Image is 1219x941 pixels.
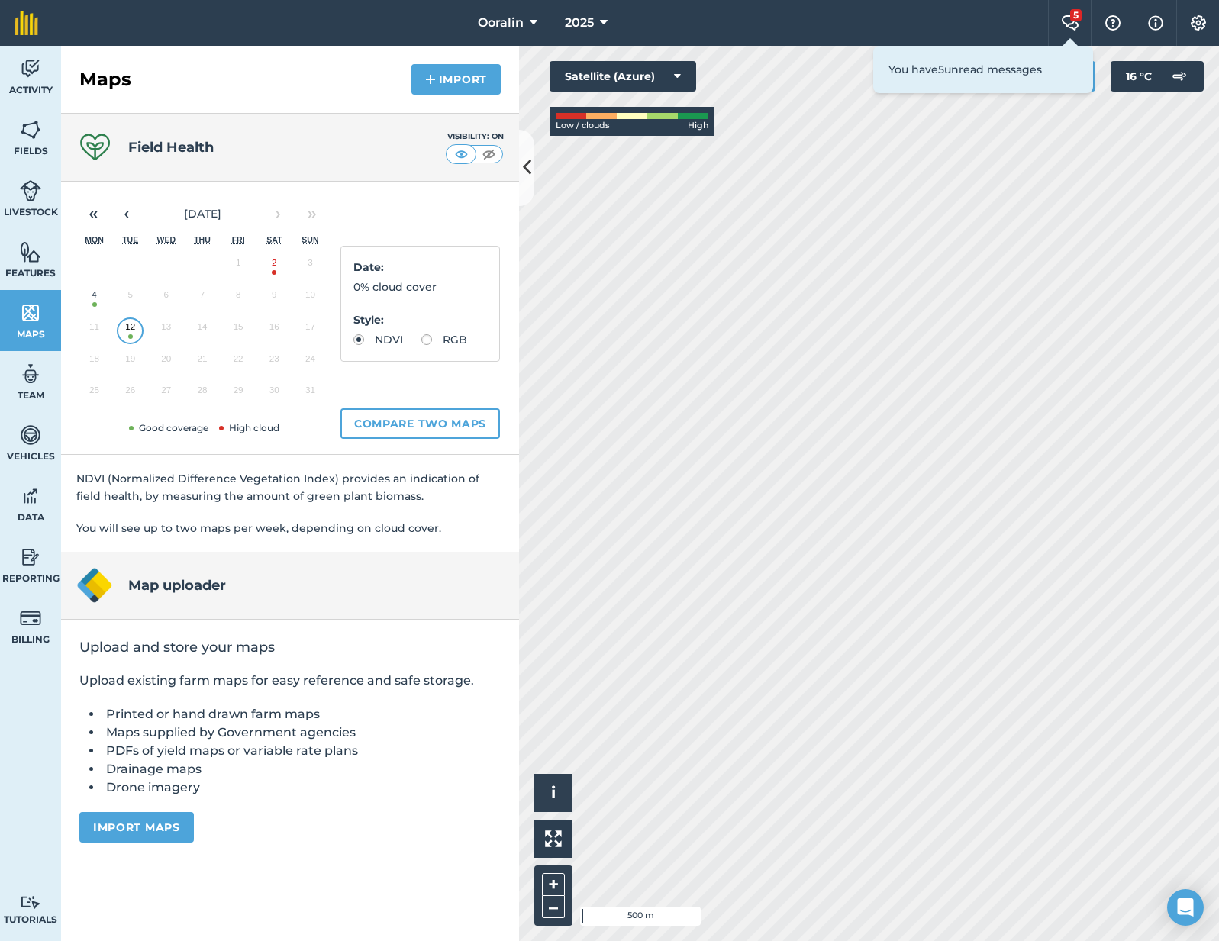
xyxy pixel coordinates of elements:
img: svg+xml;base64,PD94bWwgdmVyc2lvbj0iMS4wIiBlbmNvZGluZz0idXRmLTgiPz4KPCEtLSBHZW5lcmF0b3I6IEFkb2JlIE... [20,179,41,202]
button: 12 August 2025 [112,314,148,346]
img: svg+xml;base64,PHN2ZyB4bWxucz0iaHR0cDovL3d3dy53My5vcmcvMjAwMC9zdmciIHdpZHRoPSIxNCIgaGVpZ2h0PSIyNC... [425,70,436,89]
img: Two speech bubbles overlapping with the left bubble in the forefront [1061,15,1079,31]
button: 28 August 2025 [184,378,220,410]
img: Map uploader logo [76,567,113,604]
button: 13 August 2025 [148,314,184,346]
button: 5 August 2025 [112,282,148,314]
img: svg+xml;base64,PD94bWwgdmVyc2lvbj0iMS4wIiBlbmNvZGluZz0idXRmLTgiPz4KPCEtLSBHZW5lcmF0b3I6IEFkb2JlIE... [1164,61,1195,92]
img: svg+xml;base64,PD94bWwgdmVyc2lvbj0iMS4wIiBlbmNvZGluZz0idXRmLTgiPz4KPCEtLSBHZW5lcmF0b3I6IEFkb2JlIE... [20,607,41,630]
img: svg+xml;base64,PD94bWwgdmVyc2lvbj0iMS4wIiBlbmNvZGluZz0idXRmLTgiPz4KPCEtLSBHZW5lcmF0b3I6IEFkb2JlIE... [20,485,41,508]
abbr: Wednesday [157,235,176,244]
button: 3 August 2025 [292,250,328,282]
span: 2025 [565,14,594,32]
p: Upload existing farm maps for easy reference and safe storage. [79,672,501,690]
button: 16 °C [1111,61,1204,92]
strong: Date : [353,260,384,274]
button: 9 August 2025 [256,282,292,314]
li: Printed or hand drawn farm maps [102,705,501,723]
img: Four arrows, one pointing top left, one top right, one bottom right and the last bottom left [545,830,562,847]
button: [DATE] [144,197,261,230]
img: svg+xml;base64,PHN2ZyB4bWxucz0iaHR0cDovL3d3dy53My5vcmcvMjAwMC9zdmciIHdpZHRoPSI1MCIgaGVpZ2h0PSI0MC... [479,147,498,162]
button: » [295,197,328,230]
label: NDVI [353,334,403,345]
img: A question mark icon [1104,15,1122,31]
button: 1 August 2025 [221,250,256,282]
div: 5 [1070,9,1082,21]
button: Satellite (Azure) [550,61,696,92]
button: ‹ [110,197,144,230]
button: i [534,774,572,812]
img: svg+xml;base64,PD94bWwgdmVyc2lvbj0iMS4wIiBlbmNvZGluZz0idXRmLTgiPz4KPCEtLSBHZW5lcmF0b3I6IEFkb2JlIE... [20,546,41,569]
h2: Upload and store your maps [79,638,501,656]
abbr: Friday [232,235,245,244]
img: fieldmargin Logo [15,11,38,35]
button: Import [411,64,501,95]
button: Import maps [79,812,194,843]
button: 23 August 2025 [256,346,292,379]
p: 0% cloud cover [353,279,487,295]
button: 31 August 2025 [292,378,328,410]
button: 20 August 2025 [148,346,184,379]
button: 15 August 2025 [221,314,256,346]
img: A cog icon [1189,15,1208,31]
button: 16 August 2025 [256,314,292,346]
button: 11 August 2025 [76,314,112,346]
span: High cloud [216,422,279,433]
img: svg+xml;base64,PHN2ZyB4bWxucz0iaHR0cDovL3d3dy53My5vcmcvMjAwMC9zdmciIHdpZHRoPSI1MCIgaGVpZ2h0PSI0MC... [452,147,471,162]
button: + [542,873,565,896]
img: svg+xml;base64,PD94bWwgdmVyc2lvbj0iMS4wIiBlbmNvZGluZz0idXRmLTgiPz4KPCEtLSBHZW5lcmF0b3I6IEFkb2JlIE... [20,363,41,385]
button: 6 August 2025 [148,282,184,314]
p: You will see up to two maps per week, depending on cloud cover. [76,520,504,537]
abbr: Thursday [194,235,211,244]
button: 18 August 2025 [76,346,112,379]
button: 4 August 2025 [76,282,112,314]
img: svg+xml;base64,PHN2ZyB4bWxucz0iaHR0cDovL3d3dy53My5vcmcvMjAwMC9zdmciIHdpZHRoPSI1NiIgaGVpZ2h0PSI2MC... [20,301,41,324]
img: svg+xml;base64,PD94bWwgdmVyc2lvbj0iMS4wIiBlbmNvZGluZz0idXRmLTgiPz4KPCEtLSBHZW5lcmF0b3I6IEFkb2JlIE... [20,895,41,910]
button: 10 August 2025 [292,282,328,314]
button: 17 August 2025 [292,314,328,346]
img: svg+xml;base64,PD94bWwgdmVyc2lvbj0iMS4wIiBlbmNvZGluZz0idXRmLTgiPz4KPCEtLSBHZW5lcmF0b3I6IEFkb2JlIE... [20,424,41,446]
button: – [542,896,565,918]
button: 22 August 2025 [221,346,256,379]
li: Drainage maps [102,760,501,778]
button: 26 August 2025 [112,378,148,410]
button: 27 August 2025 [148,378,184,410]
strong: Style : [353,313,384,327]
li: Drone imagery [102,778,501,797]
span: Low / clouds [556,119,610,133]
button: 21 August 2025 [184,346,220,379]
span: i [551,783,556,802]
span: 16 ° C [1126,61,1152,92]
h2: Maps [79,67,131,92]
p: NDVI (Normalized Difference Vegetation Index) provides an indication of field health, by measurin... [76,470,504,504]
img: svg+xml;base64,PHN2ZyB4bWxucz0iaHR0cDovL3d3dy53My5vcmcvMjAwMC9zdmciIHdpZHRoPSI1NiIgaGVpZ2h0PSI2MC... [20,240,41,263]
img: svg+xml;base64,PD94bWwgdmVyc2lvbj0iMS4wIiBlbmNvZGluZz0idXRmLTgiPz4KPCEtLSBHZW5lcmF0b3I6IEFkb2JlIE... [20,57,41,80]
button: 29 August 2025 [221,378,256,410]
label: RGB [421,334,467,345]
img: svg+xml;base64,PHN2ZyB4bWxucz0iaHR0cDovL3d3dy53My5vcmcvMjAwMC9zdmciIHdpZHRoPSI1NiIgaGVpZ2h0PSI2MC... [20,118,41,141]
button: Compare two maps [340,408,500,439]
button: 2 August 2025 [256,250,292,282]
button: 14 August 2025 [184,314,220,346]
div: Open Intercom Messenger [1167,889,1204,926]
abbr: Sunday [302,235,318,244]
button: 30 August 2025 [256,378,292,410]
button: 7 August 2025 [184,282,220,314]
button: « [76,197,110,230]
li: PDFs of yield maps or variable rate plans [102,742,501,760]
button: › [261,197,295,230]
h4: Field Health [128,137,214,158]
button: 25 August 2025 [76,378,112,410]
span: High [688,119,708,133]
h4: Map uploader [128,575,226,596]
abbr: Tuesday [122,235,138,244]
li: Maps supplied by Government agencies [102,723,501,742]
div: Visibility: On [446,131,504,143]
img: svg+xml;base64,PHN2ZyB4bWxucz0iaHR0cDovL3d3dy53My5vcmcvMjAwMC9zdmciIHdpZHRoPSIxNyIgaGVpZ2h0PSIxNy... [1148,14,1163,32]
span: [DATE] [184,207,221,221]
span: Ooralin [478,14,524,32]
abbr: Saturday [266,235,282,244]
abbr: Monday [85,235,104,244]
span: Good coverage [126,422,208,433]
button: 19 August 2025 [112,346,148,379]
